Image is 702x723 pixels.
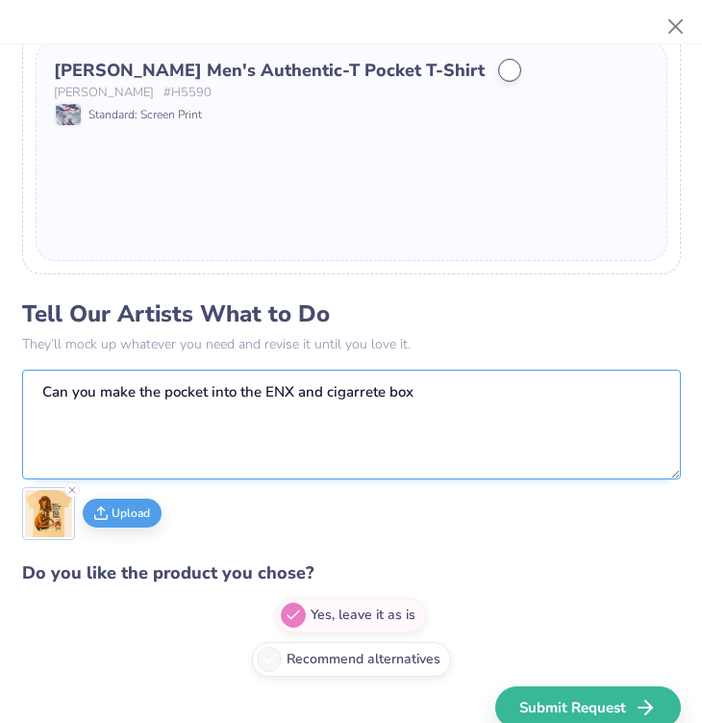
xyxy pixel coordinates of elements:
[22,299,681,328] h3: Tell Our Artists What to Do
[56,104,81,125] img: Standard: Screen Print
[658,9,694,45] button: Close
[22,334,681,354] p: They’ll mock up whatever you need and revise it until you love it.
[88,106,202,123] span: Standard: Screen Print
[54,84,154,103] span: [PERSON_NAME]
[276,598,426,633] label: Yes, leave it as is
[22,370,681,479] textarea: Can you make the pocket into the ENX and cigarrete box
[22,559,681,587] h4: Do you like the product you chose?
[83,499,162,528] button: Upload
[163,84,212,103] span: # H5590
[252,642,451,677] label: Recommend alternatives
[54,58,485,84] div: [PERSON_NAME] Men's Authentic-T Pocket T-Shirt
